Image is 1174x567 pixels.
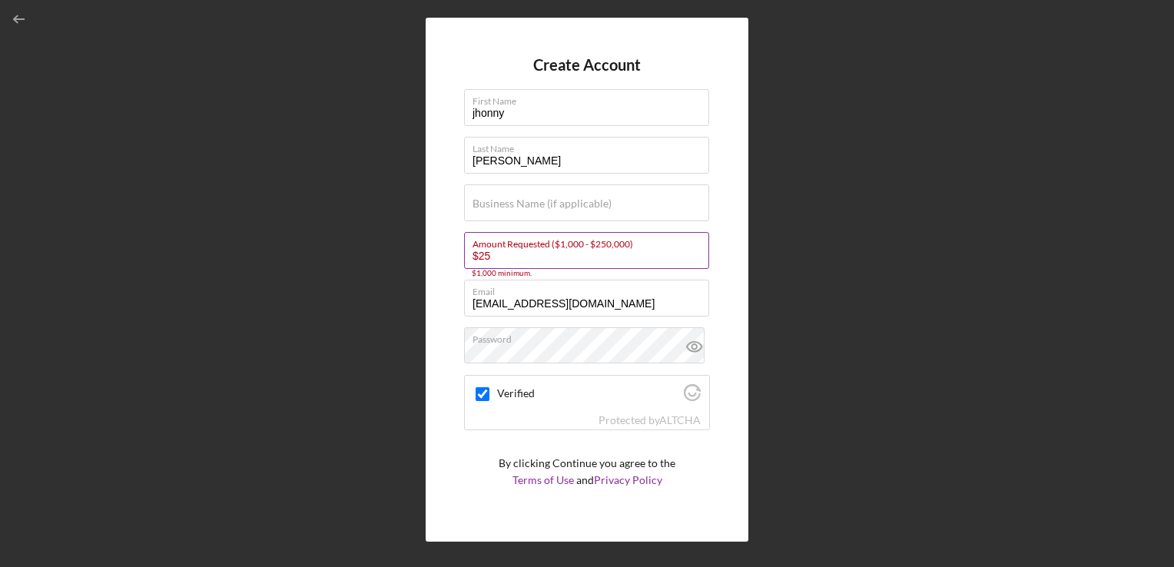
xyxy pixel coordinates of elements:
h4: Create Account [533,56,641,74]
a: Privacy Policy [594,473,662,486]
div: Protected by [599,414,701,426]
a: Visit Altcha.org [684,390,701,403]
label: Email [473,280,709,297]
label: Password [473,328,709,345]
div: $1,000 minimum. [464,269,710,278]
a: Terms of Use [512,473,574,486]
p: By clicking Continue you agree to the and [499,455,675,489]
label: First Name [473,90,709,107]
label: Verified [497,387,679,400]
label: Business Name (if applicable) [473,197,612,210]
label: Amount Requested ($1,000 - $250,000) [473,233,709,250]
a: Visit Altcha.org [659,413,701,426]
label: Last Name [473,138,709,154]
